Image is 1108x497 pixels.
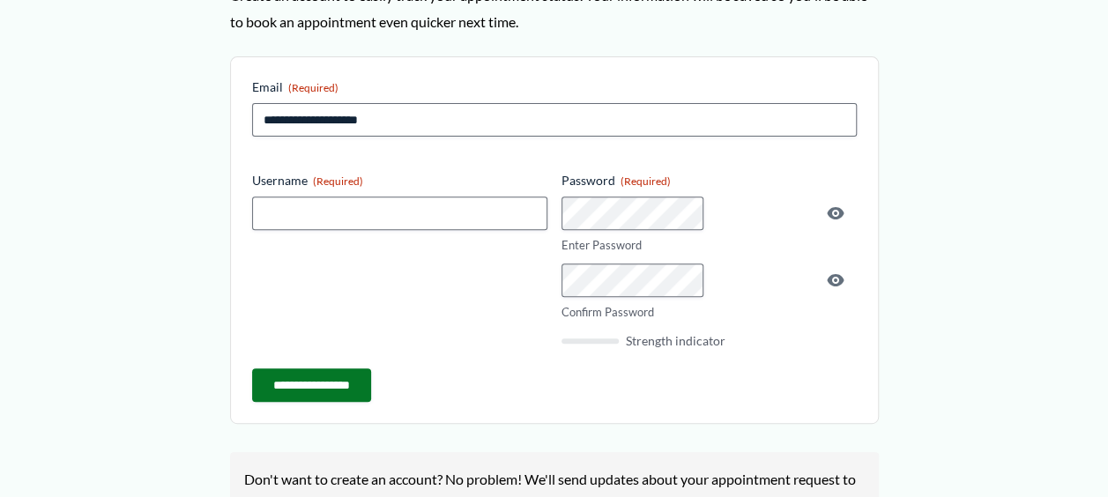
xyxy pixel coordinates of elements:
[825,270,846,291] button: Show Password
[825,203,846,224] button: Show Password
[561,237,857,254] label: Enter Password
[313,174,363,188] span: (Required)
[561,172,671,189] legend: Password
[252,172,547,189] label: Username
[561,335,857,347] div: Strength indicator
[561,304,857,321] label: Confirm Password
[288,81,338,94] span: (Required)
[621,174,671,188] span: (Required)
[252,78,857,96] label: Email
